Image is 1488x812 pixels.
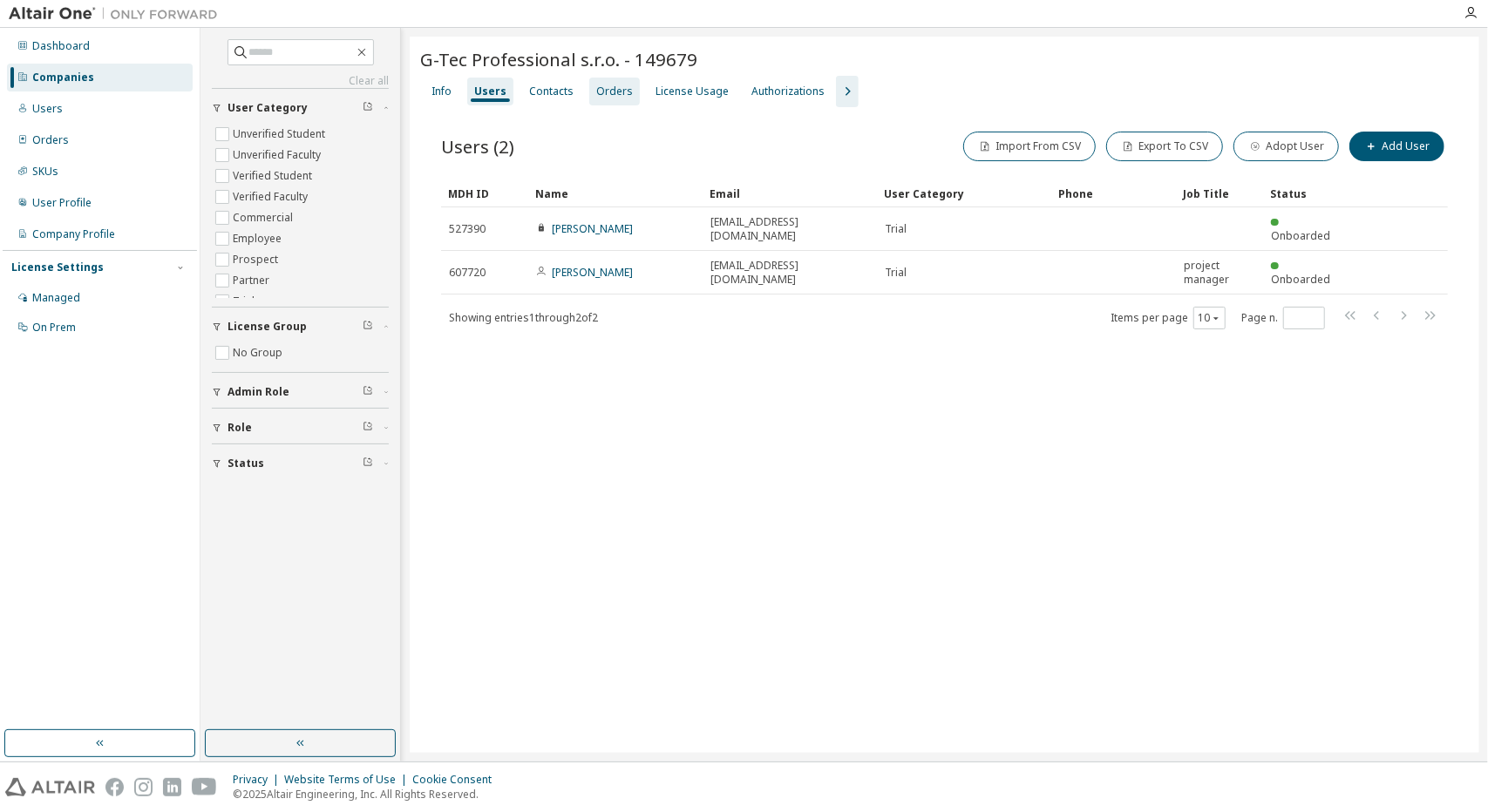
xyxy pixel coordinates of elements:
[363,385,373,399] span: Clear filter
[212,409,389,447] button: Role
[233,166,316,186] label: Verified Student
[233,249,282,270] label: Prospect
[105,778,124,796] img: facebook.svg
[1270,179,1343,207] div: Status
[11,261,104,274] div: License Settings
[656,85,729,98] div: License Usage
[363,101,373,115] span: Clear filter
[1111,307,1226,329] span: Items per page
[9,5,227,23] img: Altair One
[412,773,502,787] div: Cookie Consent
[449,266,486,280] span: 607720
[5,778,95,796] img: altair_logo.svg
[32,321,76,335] div: On Prem
[552,221,633,236] a: [PERSON_NAME]
[441,134,514,159] span: Users (2)
[233,270,273,291] label: Partner
[449,310,598,325] span: Showing entries 1 through 2 of 2
[228,457,264,470] span: Status
[233,228,285,249] label: Employee
[431,85,452,98] div: Info
[1271,228,1330,243] span: Onboarded
[529,85,574,98] div: Contacts
[192,778,217,796] img: youtube.svg
[233,342,286,363] label: No Group
[212,444,389,483] button: Status
[212,373,389,411] button: Admin Role
[233,291,258,312] label: Trial
[885,266,907,280] span: Trial
[212,89,389,127] button: User Category
[233,186,311,207] label: Verified Faculty
[420,47,697,71] span: G-Tec Professional s.r.o. - 149679
[32,165,58,179] div: SKUs
[1241,307,1325,329] span: Page n.
[212,74,389,88] a: Clear all
[233,207,296,228] label: Commercial
[884,179,1044,207] div: User Category
[963,132,1096,161] button: Import From CSV
[1058,179,1169,207] div: Phone
[1184,259,1255,287] span: project manager
[710,215,869,243] span: [EMAIL_ADDRESS][DOMAIN_NAME]
[228,101,308,115] span: User Category
[32,227,115,241] div: Company Profile
[163,778,181,796] img: linkedin.svg
[1271,272,1330,287] span: Onboarded
[363,457,373,470] span: Clear filter
[233,145,324,166] label: Unverified Faculty
[363,320,373,334] span: Clear filter
[228,385,289,399] span: Admin Role
[32,102,63,116] div: Users
[710,259,869,287] span: [EMAIL_ADDRESS][DOMAIN_NAME]
[535,179,696,207] div: Name
[228,421,252,435] span: Role
[32,39,90,53] div: Dashboard
[1198,311,1221,325] button: 10
[32,291,80,305] div: Managed
[134,778,153,796] img: instagram.svg
[1233,132,1339,161] button: Adopt User
[751,85,825,98] div: Authorizations
[233,124,329,145] label: Unverified Student
[32,133,69,147] div: Orders
[32,71,94,85] div: Companies
[1183,179,1256,207] div: Job Title
[284,773,412,787] div: Website Terms of Use
[448,179,521,207] div: MDH ID
[885,222,907,236] span: Trial
[1349,132,1444,161] button: Add User
[233,773,284,787] div: Privacy
[32,196,92,210] div: User Profile
[552,265,633,280] a: [PERSON_NAME]
[596,85,633,98] div: Orders
[1106,132,1223,161] button: Export To CSV
[233,787,502,802] p: © 2025 Altair Engineering, Inc. All Rights Reserved.
[474,85,506,98] div: Users
[449,222,486,236] span: 527390
[228,320,307,334] span: License Group
[212,308,389,346] button: License Group
[710,179,870,207] div: Email
[363,421,373,435] span: Clear filter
